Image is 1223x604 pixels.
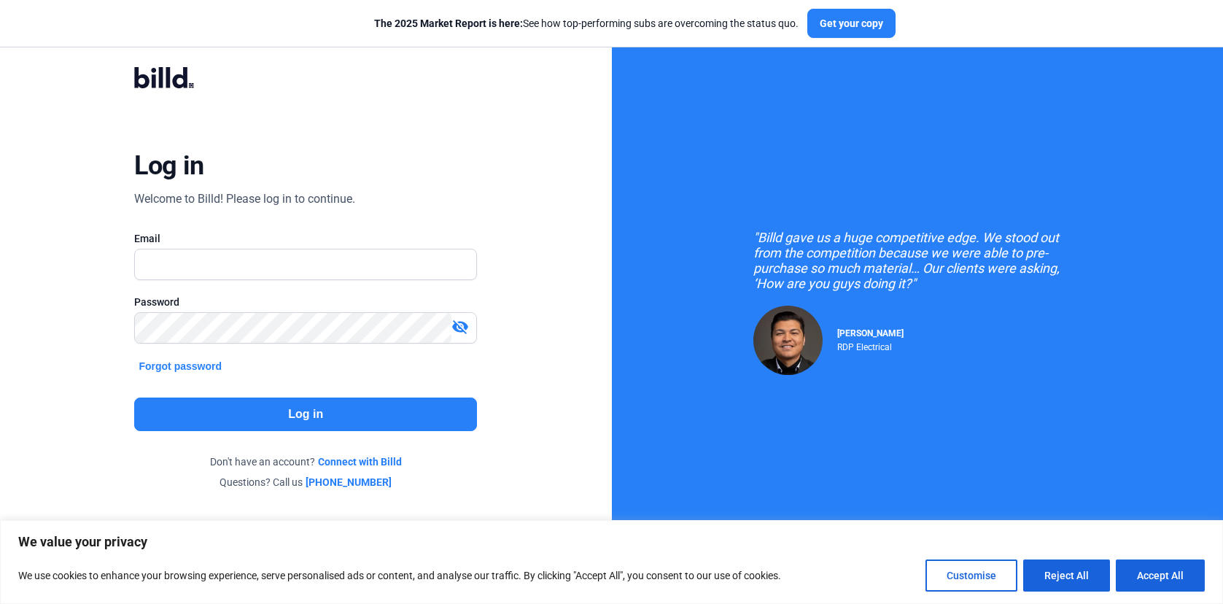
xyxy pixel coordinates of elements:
button: Forgot password [134,358,226,374]
div: Log in [134,150,203,182]
button: Get your copy [807,9,896,38]
div: RDP Electrical [837,338,904,352]
div: Don't have an account? [134,454,477,469]
mat-icon: visibility_off [451,318,469,336]
div: Welcome to Billd! Please log in to continue. [134,190,355,208]
div: See how top-performing subs are overcoming the status quo. [374,16,799,31]
button: Log in [134,398,477,431]
div: Questions? Call us [134,475,477,489]
p: We value your privacy [18,533,1205,551]
div: "Billd gave us a huge competitive edge. We stood out from the competition because we were able to... [753,230,1082,291]
span: [PERSON_NAME] [837,328,904,338]
button: Accept All [1116,560,1205,592]
a: [PHONE_NUMBER] [306,475,392,489]
img: Raul Pacheco [753,306,823,375]
a: Connect with Billd [318,454,402,469]
button: Customise [925,560,1017,592]
button: Reject All [1023,560,1110,592]
span: The 2025 Market Report is here: [374,18,523,29]
div: Password [134,295,477,309]
p: We use cookies to enhance your browsing experience, serve personalised ads or content, and analys... [18,567,781,584]
div: Email [134,231,477,246]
